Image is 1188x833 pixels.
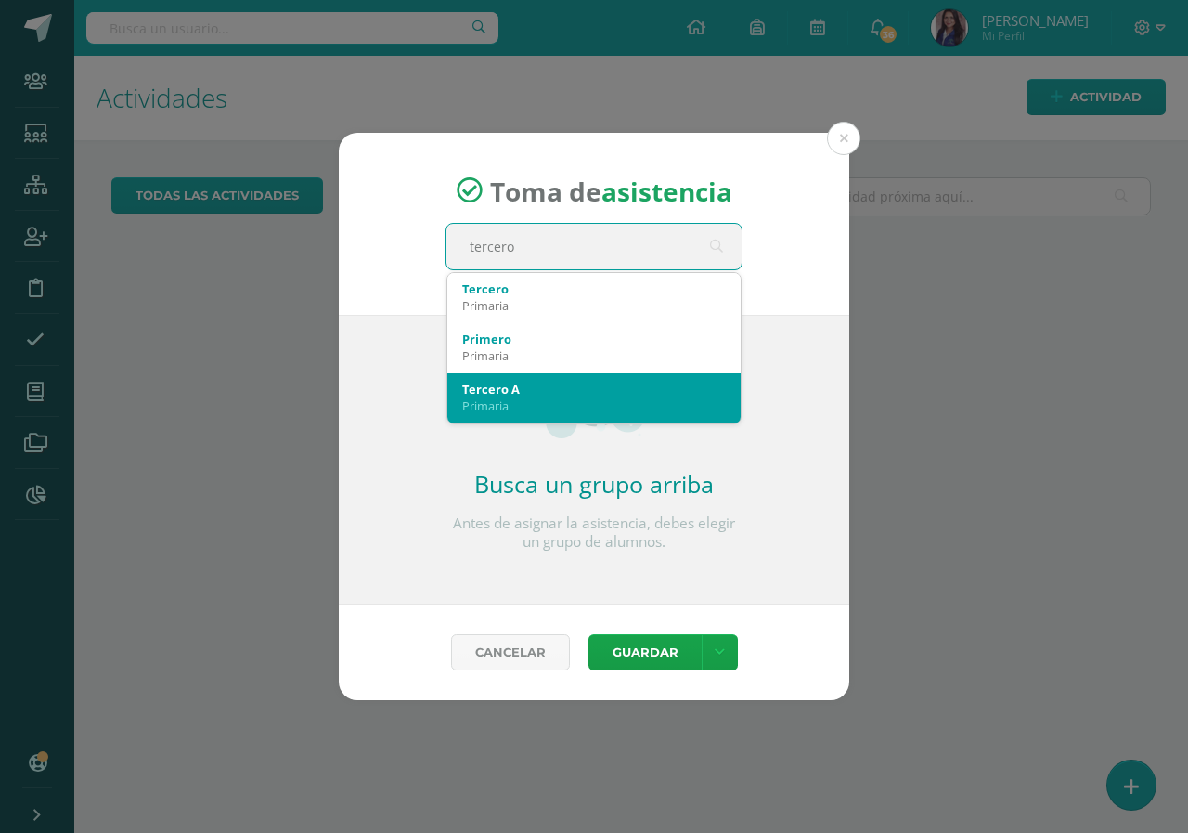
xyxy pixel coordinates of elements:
h2: Busca un grupo arriba [445,468,742,500]
a: Cancelar [451,634,570,670]
p: Antes de asignar la asistencia, debes elegir un grupo de alumnos. [445,514,742,552]
div: Primaria [462,297,726,314]
button: Close (Esc) [827,122,860,155]
button: Guardar [588,634,702,670]
div: Tercero [462,280,726,297]
input: Busca un grado o sección aquí... [446,224,742,269]
div: Primaria [462,397,726,414]
div: Tercero A [462,381,726,397]
strong: asistencia [601,173,732,208]
div: Primero [462,331,726,347]
div: Primaria [462,347,726,364]
span: Toma de [490,173,732,208]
